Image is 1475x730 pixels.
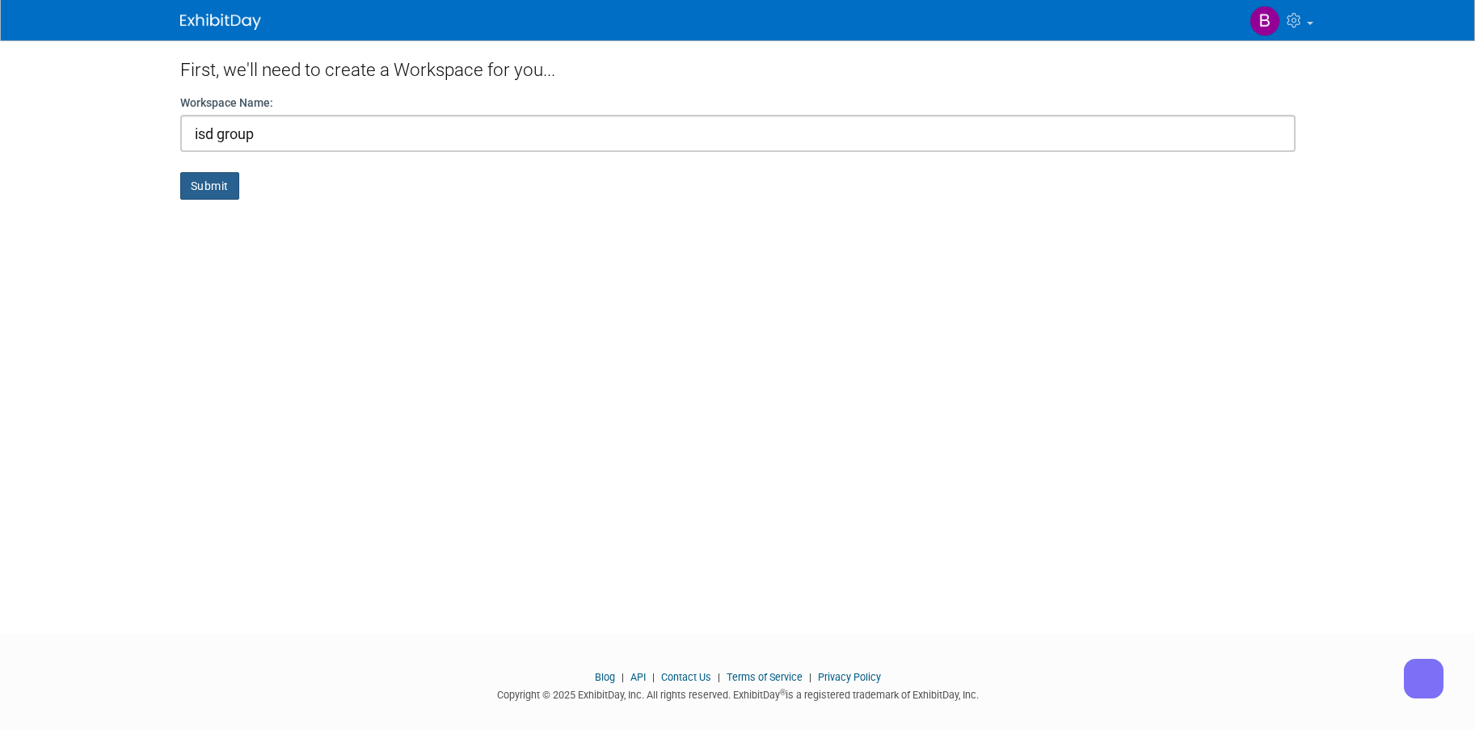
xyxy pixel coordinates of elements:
sup: ® [780,688,786,697]
a: Terms of Service [727,671,803,683]
span: | [805,671,815,683]
span: | [714,671,724,683]
a: Privacy Policy [818,671,881,683]
a: Contact Us [661,671,711,683]
input: Name of your organization [180,115,1296,152]
button: Submit [180,172,239,200]
div: First, we'll need to create a Workspace for you... [180,40,1296,95]
span: | [617,671,628,683]
label: Workspace Name: [180,95,273,111]
img: ExhibitDay [180,14,261,30]
img: brooke mcreynolds [1250,6,1280,36]
a: API [630,671,646,683]
span: | [648,671,659,683]
a: Blog [595,671,615,683]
